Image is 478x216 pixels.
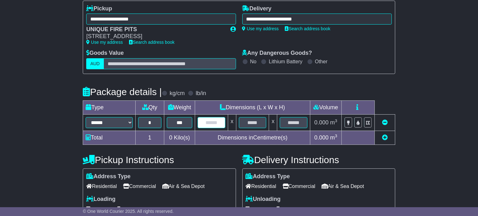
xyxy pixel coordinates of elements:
[322,181,364,191] span: Air & Sea Depot
[250,59,256,65] label: No
[164,100,195,114] td: Weight
[246,181,276,191] span: Residential
[246,173,290,180] label: Address Type
[83,100,136,114] td: Type
[382,134,388,141] a: Add new item
[196,90,206,97] label: lb/in
[269,114,277,131] td: x
[83,209,174,214] span: © One World Courier 2025. All rights reserved.
[86,58,104,69] label: AUD
[335,134,337,138] sup: 3
[86,204,108,214] span: Forklift
[242,5,272,12] label: Delivery
[285,26,330,31] a: Search address book
[164,131,195,145] td: Kilo(s)
[86,33,224,40] div: [STREET_ADDRESS]
[246,196,281,203] label: Unloading
[86,196,115,203] label: Loading
[314,119,329,126] span: 0.000
[83,131,136,145] td: Total
[114,204,136,214] span: Tail Lift
[83,155,236,165] h4: Pickup Instructions
[315,59,328,65] label: Other
[83,87,162,97] h4: Package details |
[195,100,310,114] td: Dimensions (L x W x H)
[86,50,124,57] label: Goods Value
[86,173,131,180] label: Address Type
[136,131,164,145] td: 1
[86,26,224,33] div: UNIQUE FIRE PITS
[123,181,156,191] span: Commercial
[314,134,329,141] span: 0.000
[242,155,395,165] h4: Delivery Instructions
[86,40,123,45] a: Use my address
[246,204,267,214] span: Forklift
[242,50,312,57] label: Any Dangerous Goods?
[129,40,174,45] a: Search address book
[86,181,117,191] span: Residential
[273,204,295,214] span: Tail Lift
[382,119,388,126] a: Remove this item
[283,181,315,191] span: Commercial
[136,100,164,114] td: Qty
[170,90,185,97] label: kg/cm
[228,114,236,131] td: x
[86,5,112,12] label: Pickup
[269,59,302,65] label: Lithium Battery
[195,131,310,145] td: Dimensions in Centimetre(s)
[335,118,337,123] sup: 3
[310,100,341,114] td: Volume
[330,134,337,141] span: m
[242,26,279,31] a: Use my address
[162,181,205,191] span: Air & Sea Depot
[330,119,337,126] span: m
[169,134,172,141] span: 0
